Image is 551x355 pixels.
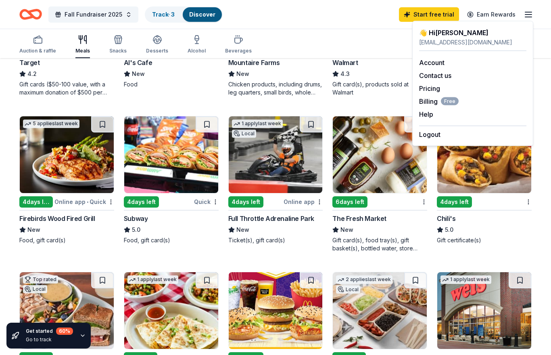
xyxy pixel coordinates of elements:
[462,7,520,22] a: Earn Rewards
[399,7,459,22] a: Start free trial
[124,214,148,223] div: Subway
[132,225,140,235] span: 5.0
[437,196,472,208] div: 4 days left
[26,336,73,343] div: Go to track
[152,11,175,18] a: Track· 3
[228,80,323,97] div: Chicken products, including drums, leg quarters, small birds, whole birds, and whole legs
[419,97,459,106] button: BillingFree
[19,214,95,223] div: Firebirds Wood Fired Grill
[23,275,58,284] div: Top rated
[19,236,114,244] div: Food, gift card(s)
[440,275,491,284] div: 1 apply last week
[236,225,249,235] span: New
[27,225,40,235] span: New
[188,32,206,58] button: Alcohol
[228,58,280,67] div: Mountaire Farms
[124,116,219,244] a: Image for Subway4days leftQuickSubway5.0Food, gift card(s)
[225,48,252,54] div: Beverages
[19,116,114,244] a: Image for Firebirds Wood Fired Grill5 applieslast week4days leftOnline app•QuickFirebirds Wood Fi...
[146,48,168,54] div: Desserts
[27,69,37,79] span: 4.2
[19,58,40,67] div: Target
[19,196,53,208] div: 4 days left
[229,272,323,349] img: Image for McDonald's
[146,32,168,58] button: Desserts
[419,130,440,139] button: Logout
[65,10,122,19] span: Fall Fundraiser 2025
[419,109,433,119] button: Help
[419,28,526,38] div: 👋 Hi [PERSON_NAME]
[124,116,218,193] img: Image for Subway
[232,120,283,128] div: 1 apply last week
[19,48,56,54] div: Auction & raffle
[437,116,532,244] a: Image for Chili's1 applylast week4days leftChili's5.0Gift certificate(s)
[437,236,532,244] div: Gift certificate(s)
[340,69,350,79] span: 4.3
[437,116,531,193] img: Image for Chili's
[228,214,314,223] div: Full Throttle Adrenaline Park
[19,5,42,24] a: Home
[333,272,427,349] img: Image for Mad Mex
[48,6,138,23] button: Fall Fundraiser 2025
[124,236,219,244] div: Food, gift card(s)
[124,58,152,67] div: Al's Cafe
[20,116,114,193] img: Image for Firebirds Wood Fired Grill
[145,6,223,23] button: Track· 3Discover
[340,225,353,235] span: New
[124,272,218,349] img: Image for California Tortilla
[127,275,178,284] div: 1 apply last week
[56,328,73,335] div: 60 %
[232,130,256,138] div: Local
[132,69,145,79] span: New
[332,196,367,208] div: 6 days left
[419,97,459,106] span: Billing
[437,272,531,349] img: Image for Weis Markets
[189,11,215,18] a: Discover
[236,69,249,79] span: New
[332,80,427,97] div: Gift card(s), products sold at Walmart
[75,32,90,58] button: Meals
[228,196,263,208] div: 4 days left
[284,197,323,207] div: Online app
[419,71,451,80] button: Contact us
[228,116,323,244] a: Image for Full Throttle Adrenaline Park1 applylast weekLocal4days leftOnline appFull Throttle Adr...
[23,120,79,128] div: 5 applies last week
[109,48,127,54] div: Snacks
[54,197,114,207] div: Online app Quick
[332,214,386,223] div: The Fresh Market
[188,48,206,54] div: Alcohol
[194,197,219,207] div: Quick
[441,97,459,105] span: Free
[333,116,427,193] img: Image for The Fresh Market
[332,58,358,67] div: Walmart
[124,196,159,208] div: 4 days left
[225,32,252,58] button: Beverages
[229,116,323,193] img: Image for Full Throttle Adrenaline Park
[336,275,392,284] div: 2 applies last week
[445,225,453,235] span: 5.0
[332,116,427,252] a: Image for The Fresh Market6days leftThe Fresh MarketNewGift card(s), food tray(s), gift basket(s)...
[19,32,56,58] button: Auction & raffle
[336,286,360,294] div: Local
[437,214,455,223] div: Chili's
[228,236,323,244] div: Ticket(s), gift card(s)
[20,272,114,349] img: Image for Turning Point Restaurants
[87,199,88,205] span: •
[124,80,219,88] div: Food
[419,59,445,67] a: Account
[26,328,73,335] div: Get started
[19,80,114,97] div: Gift cards ($50-100 value, with a maximum donation of $500 per year)
[419,84,440,92] a: Pricing
[75,48,90,54] div: Meals
[419,38,526,47] div: [EMAIL_ADDRESS][DOMAIN_NAME]
[23,285,47,293] div: Local
[109,32,127,58] button: Snacks
[332,236,427,252] div: Gift card(s), food tray(s), gift basket(s), bottled water, store item(s)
